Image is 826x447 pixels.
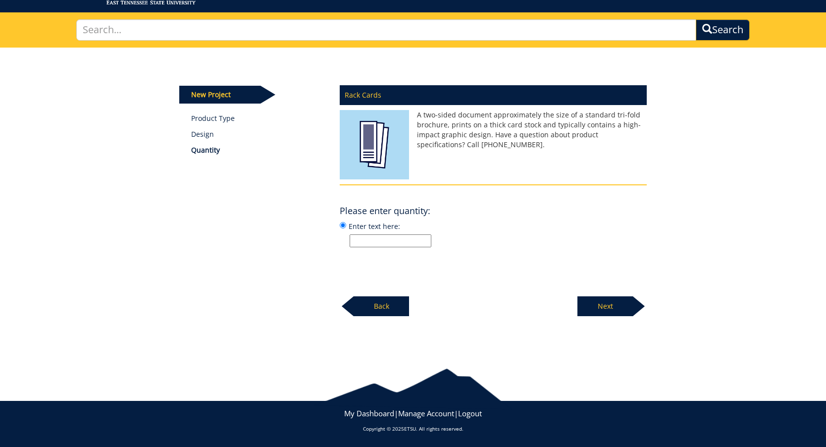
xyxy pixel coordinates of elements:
[340,221,647,247] label: Enter text here:
[340,110,647,150] p: A two-sided document approximately the size of a standard tri-fold brochure, prints on a thick ca...
[458,408,482,418] a: Logout
[340,85,647,105] p: Rack Cards
[577,296,633,316] p: Next
[350,234,431,247] input: Enter text here:
[191,113,325,123] a: Product Type
[340,222,346,228] input: Enter text here:
[191,145,325,155] p: Quantity
[76,19,696,41] input: Search...
[179,86,260,104] p: New Project
[344,408,394,418] a: My Dashboard
[340,206,430,216] h4: Please enter quantity:
[398,408,454,418] a: Manage Account
[696,19,750,41] button: Search
[404,425,416,432] a: ETSU
[354,296,409,316] p: Back
[191,129,325,139] p: Design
